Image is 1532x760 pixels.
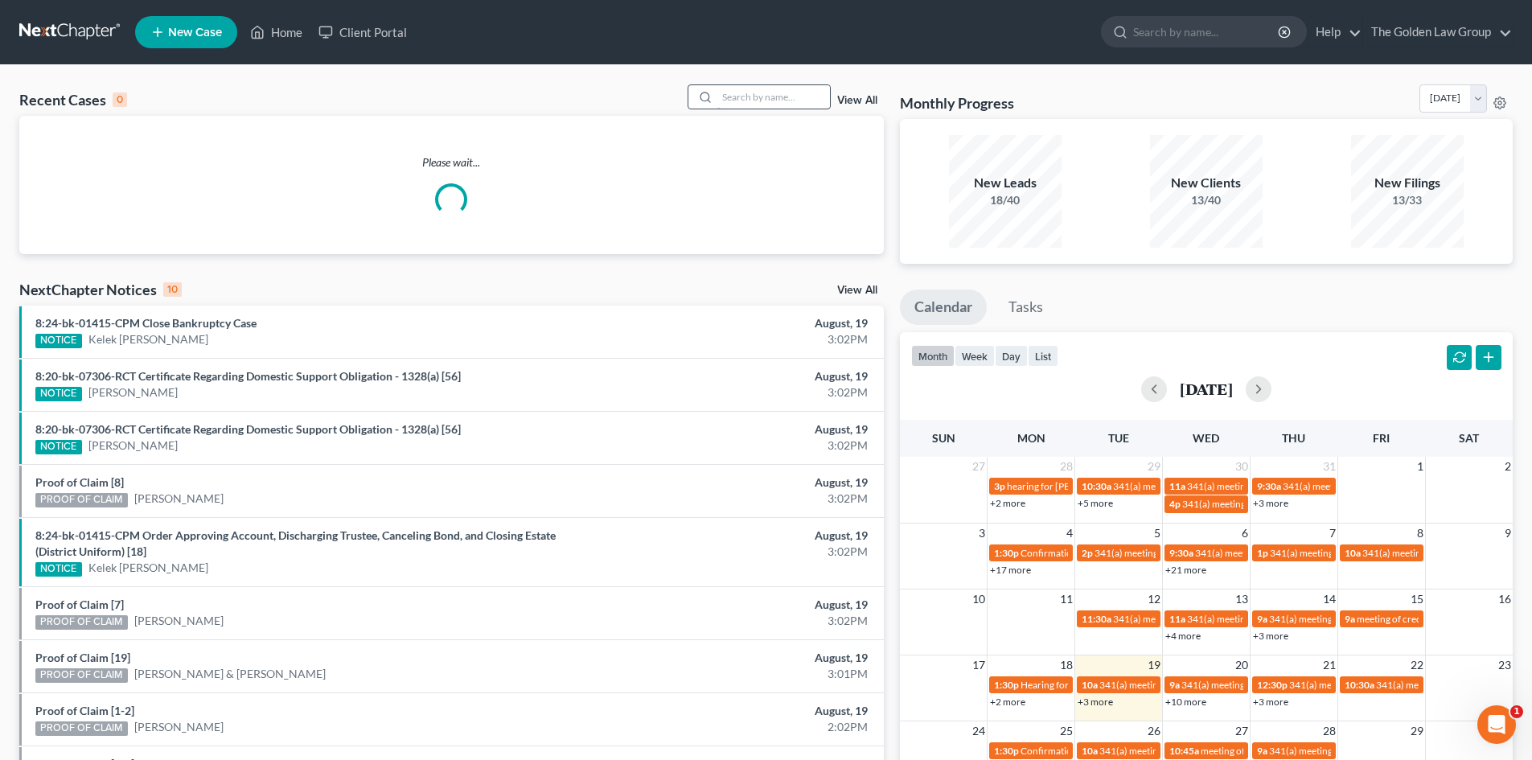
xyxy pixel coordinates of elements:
[1234,655,1250,675] span: 20
[1146,457,1162,476] span: 29
[601,544,868,560] div: 3:02PM
[717,85,830,109] input: Search by name...
[900,93,1014,113] h3: Monthly Progress
[1021,547,1288,559] span: Confirmation hearing for [PERSON_NAME] & [PERSON_NAME]
[35,668,128,683] div: PROOF OF CLAIM
[35,562,82,577] div: NOTICE
[1253,630,1288,642] a: +3 more
[1415,524,1425,543] span: 8
[1150,174,1263,192] div: New Clients
[35,528,556,558] a: 8:24-bk-01415-CPM Order Approving Account, Discharging Trustee, Canceling Bond, and Closing Estat...
[601,438,868,454] div: 3:02PM
[971,655,987,675] span: 17
[1415,457,1425,476] span: 1
[994,745,1019,757] span: 1:30p
[35,316,257,330] a: 8:24-bk-01415-CPM Close Bankruptcy Case
[932,431,955,445] span: Sun
[1345,613,1355,625] span: 9a
[1021,745,1288,757] span: Confirmation hearing for [PERSON_NAME] & [PERSON_NAME]
[1351,192,1464,208] div: 13/33
[949,174,1062,192] div: New Leads
[134,613,224,629] a: [PERSON_NAME]
[35,334,82,348] div: NOTICE
[601,315,868,331] div: August, 19
[1082,547,1093,559] span: 2p
[601,474,868,491] div: August, 19
[1193,431,1219,445] span: Wed
[1146,721,1162,741] span: 26
[1065,524,1074,543] span: 4
[837,285,877,296] a: View All
[601,719,868,735] div: 2:02PM
[1363,18,1512,47] a: The Golden Law Group
[1269,745,1509,757] span: 341(a) meeting for [PERSON_NAME] & [PERSON_NAME]
[35,721,128,736] div: PROOF OF CLAIM
[1028,345,1058,367] button: list
[1058,655,1074,675] span: 18
[1146,590,1162,609] span: 12
[88,438,178,454] a: [PERSON_NAME]
[1253,696,1288,708] a: +3 more
[990,696,1025,708] a: +2 more
[601,368,868,384] div: August, 19
[1165,630,1201,642] a: +4 more
[601,331,868,347] div: 3:02PM
[601,528,868,544] div: August, 19
[1308,18,1362,47] a: Help
[1477,705,1516,744] iframe: Intercom live chat
[955,345,995,367] button: week
[601,491,868,507] div: 3:02PM
[1169,745,1199,757] span: 10:45a
[994,480,1005,492] span: 3p
[601,384,868,401] div: 3:02PM
[1409,590,1425,609] span: 15
[1082,745,1098,757] span: 10a
[990,564,1031,576] a: +17 more
[990,497,1025,509] a: +2 more
[1169,547,1193,559] span: 9:30a
[1182,498,1423,510] span: 341(a) meeting for [PERSON_NAME] & [PERSON_NAME]
[134,719,224,735] a: [PERSON_NAME]
[113,92,127,107] div: 0
[1283,480,1438,492] span: 341(a) meeting for [PERSON_NAME]
[1078,497,1113,509] a: +5 more
[35,387,82,401] div: NOTICE
[1510,705,1523,718] span: 1
[1187,480,1427,492] span: 341(a) meeting for [PERSON_NAME] & [PERSON_NAME]
[35,369,461,383] a: 8:20-bk-07306-RCT Certificate Regarding Domestic Support Obligation - 1328(a) [56]
[1108,431,1129,445] span: Tue
[601,703,868,719] div: August, 19
[1257,613,1267,625] span: 9a
[1017,431,1045,445] span: Mon
[1187,613,1342,625] span: 341(a) meeting for [PERSON_NAME]
[19,280,182,299] div: NextChapter Notices
[1058,721,1074,741] span: 25
[1503,524,1513,543] span: 9
[1328,524,1337,543] span: 7
[1497,655,1513,675] span: 23
[1058,590,1074,609] span: 11
[1078,696,1113,708] a: +3 more
[35,493,128,507] div: PROOF OF CLAIM
[1165,564,1206,576] a: +21 more
[1113,480,1268,492] span: 341(a) meeting for [PERSON_NAME]
[1099,745,1340,757] span: 341(a) meeting for [PERSON_NAME] & [PERSON_NAME]
[971,590,987,609] span: 10
[1345,547,1361,559] span: 10a
[911,345,955,367] button: month
[1321,457,1337,476] span: 31
[1282,431,1305,445] span: Thu
[242,18,310,47] a: Home
[1253,497,1288,509] a: +3 more
[1133,17,1280,47] input: Search by name...
[1058,457,1074,476] span: 28
[994,290,1058,325] a: Tasks
[1146,655,1162,675] span: 19
[1257,547,1268,559] span: 1p
[601,650,868,666] div: August, 19
[1321,655,1337,675] span: 21
[1257,480,1281,492] span: 9:30a
[35,440,82,454] div: NOTICE
[35,704,134,717] a: Proof of Claim [1-2]
[1240,524,1250,543] span: 6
